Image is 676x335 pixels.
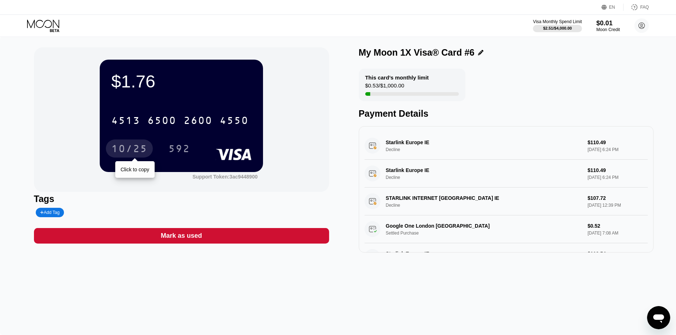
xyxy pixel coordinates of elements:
div: 4550 [220,116,249,127]
iframe: Button to launch messaging window [647,306,670,329]
div: 2600 [184,116,212,127]
div: Payment Details [359,108,654,119]
div: This card’s monthly limit [365,74,429,81]
div: $1.76 [111,71,251,91]
div: 4513 [111,116,140,127]
div: Support Token: 3ac9448900 [193,174,258,180]
div: 10/25 [111,144,147,155]
div: 592 [168,144,190,155]
div: Visa Monthly Spend Limit$2.51/$4,000.00 [533,19,582,32]
div: Visa Monthly Spend Limit [533,19,582,24]
div: FAQ [624,4,649,11]
div: 6500 [147,116,176,127]
div: Tags [34,194,329,204]
div: Support Token:3ac9448900 [193,174,258,180]
div: Add Tag [36,208,64,217]
div: My Moon 1X Visa® Card #6 [359,47,475,58]
div: EN [609,5,615,10]
div: $0.01 [597,20,620,27]
div: Mark as used [34,228,329,244]
div: 4513650026004550 [107,111,253,129]
div: Mark as used [161,232,202,240]
div: FAQ [640,5,649,10]
div: 10/25 [106,139,153,158]
div: Click to copy [121,167,149,172]
div: EN [602,4,624,11]
div: $0.01Moon Credit [597,20,620,32]
div: 592 [163,139,195,158]
div: Add Tag [40,210,60,215]
div: Moon Credit [597,27,620,32]
div: $0.53 / $1,000.00 [365,82,404,92]
div: $2.51 / $4,000.00 [543,26,572,30]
